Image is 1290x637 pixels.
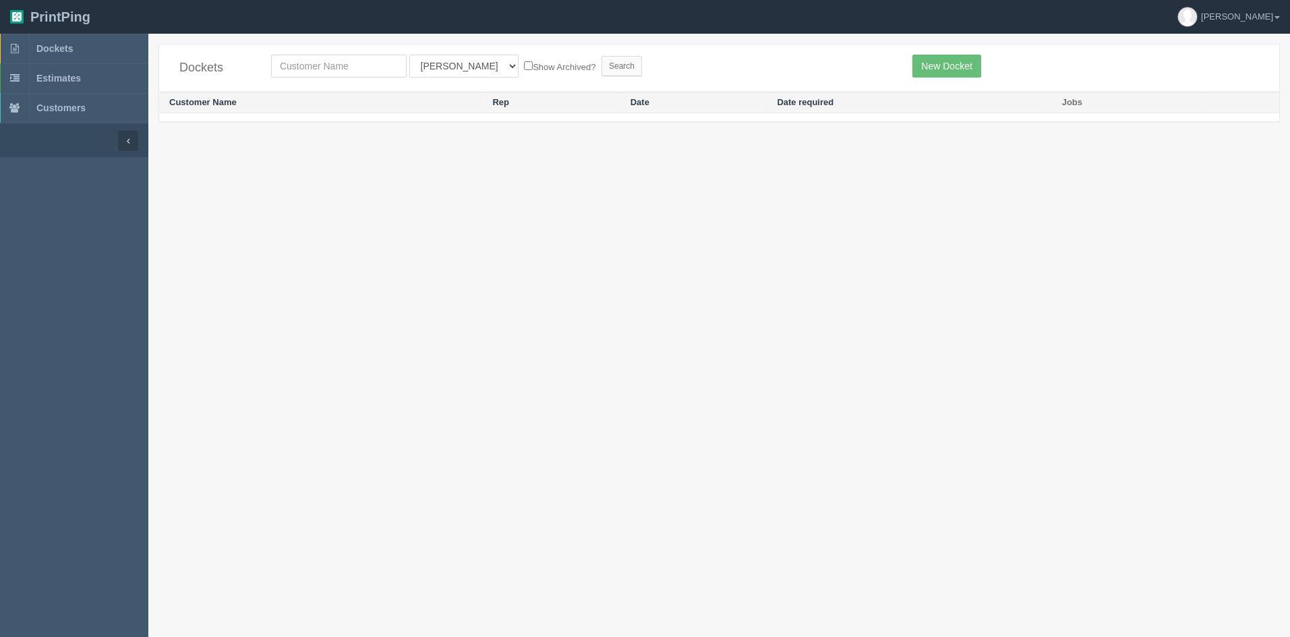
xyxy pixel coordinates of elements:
[524,59,595,74] label: Show Archived?
[36,73,81,84] span: Estimates
[169,97,237,107] a: Customer Name
[36,102,86,113] span: Customers
[492,97,509,107] a: Rep
[524,61,533,70] input: Show Archived?
[1051,92,1204,113] th: Jobs
[631,97,649,107] a: Date
[1178,7,1197,26] img: avatar_default-7531ab5dedf162e01f1e0bb0964e6a185e93c5c22dfe317fb01d7f8cd2b1632c.jpg
[36,43,73,54] span: Dockets
[602,56,642,76] input: Search
[271,55,407,78] input: Customer Name
[179,61,251,75] h4: Dockets
[912,55,980,78] a: New Docket
[777,97,833,107] a: Date required
[10,10,24,24] img: logo-3e63b451c926e2ac314895c53de4908e5d424f24456219fb08d385ab2e579770.png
